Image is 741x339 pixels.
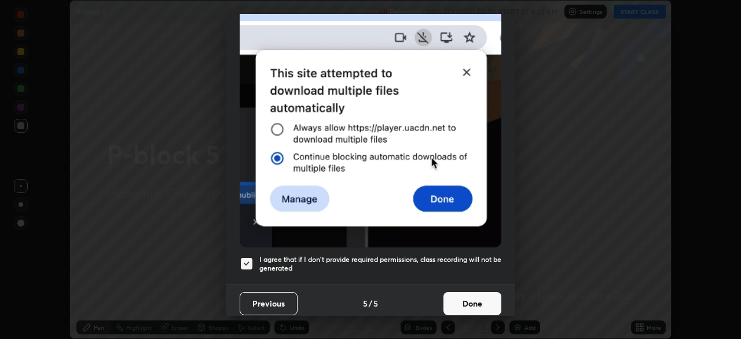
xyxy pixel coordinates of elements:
h4: 5 [373,297,378,309]
h5: I agree that if I don't provide required permissions, class recording will not be generated [259,255,501,273]
button: Previous [240,292,298,315]
button: Done [443,292,501,315]
h4: 5 [363,297,368,309]
h4: / [369,297,372,309]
